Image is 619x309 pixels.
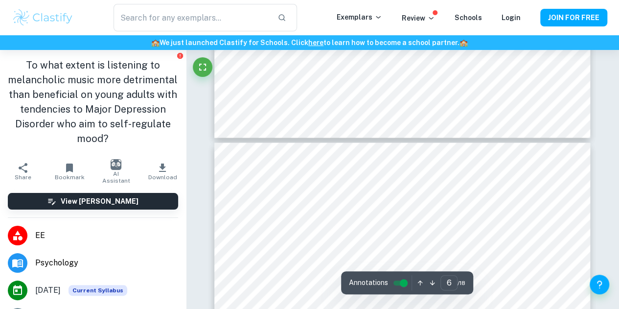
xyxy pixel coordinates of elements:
[93,158,139,185] button: AI Assistant
[455,14,482,22] a: Schools
[459,39,468,47] span: 🏫
[8,58,178,146] h1: To what extent is listening to melancholic music more detrimental than beneficial on young adults...
[69,285,127,296] div: This exemplar is based on the current syllabus. Feel free to refer to it for inspiration/ideas wh...
[337,12,382,23] p: Exemplars
[46,158,93,185] button: Bookmark
[99,170,134,184] span: AI Assistant
[139,158,186,185] button: Download
[55,174,85,181] span: Bookmark
[114,4,270,31] input: Search for any exemplars...
[2,37,617,48] h6: We just launched Clastify for Schools. Click to learn how to become a school partner.
[402,13,435,24] p: Review
[111,159,121,170] img: AI Assistant
[177,52,184,59] button: Report issue
[193,57,212,77] button: Fullscreen
[8,193,178,210] button: View [PERSON_NAME]
[590,275,609,294] button: Help and Feedback
[35,257,178,269] span: Psychology
[308,39,323,47] a: here
[458,279,465,287] span: / 18
[349,278,388,288] span: Annotations
[61,196,138,207] h6: View [PERSON_NAME]
[35,230,178,241] span: EE
[540,9,607,26] button: JOIN FOR FREE
[502,14,521,22] a: Login
[12,8,74,27] img: Clastify logo
[148,174,177,181] span: Download
[15,174,31,181] span: Share
[69,285,127,296] span: Current Syllabus
[35,285,61,296] span: [DATE]
[151,39,160,47] span: 🏫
